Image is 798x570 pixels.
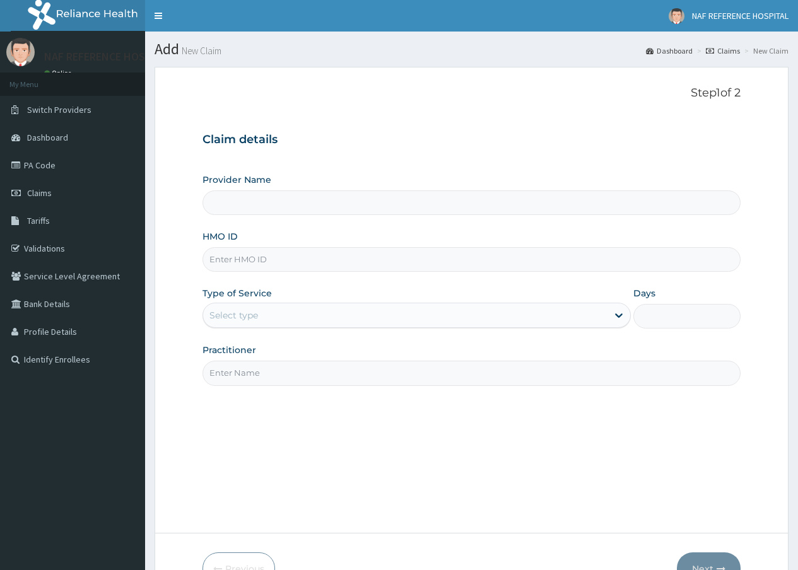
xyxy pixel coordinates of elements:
h3: Claim details [202,133,741,147]
span: Tariffs [27,215,50,226]
div: Select type [209,309,258,322]
h1: Add [155,41,789,57]
a: Online [44,69,74,78]
a: Dashboard [646,45,693,56]
img: User Image [669,8,684,24]
span: Switch Providers [27,104,91,115]
input: Enter HMO ID [202,247,741,272]
small: New Claim [179,46,221,55]
label: Days [633,287,655,300]
img: User Image [6,38,35,66]
li: New Claim [741,45,789,56]
a: Claims [706,45,740,56]
label: Type of Service [202,287,272,300]
p: Step 1 of 2 [202,86,741,100]
span: Claims [27,187,52,199]
label: Provider Name [202,173,271,186]
label: Practitioner [202,344,256,356]
input: Enter Name [202,361,741,385]
span: Dashboard [27,132,68,143]
span: NAF REFERENCE HOSPITAL [692,10,789,21]
p: NAF REFERENCE HOSPITAL [44,51,173,62]
label: HMO ID [202,230,238,243]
